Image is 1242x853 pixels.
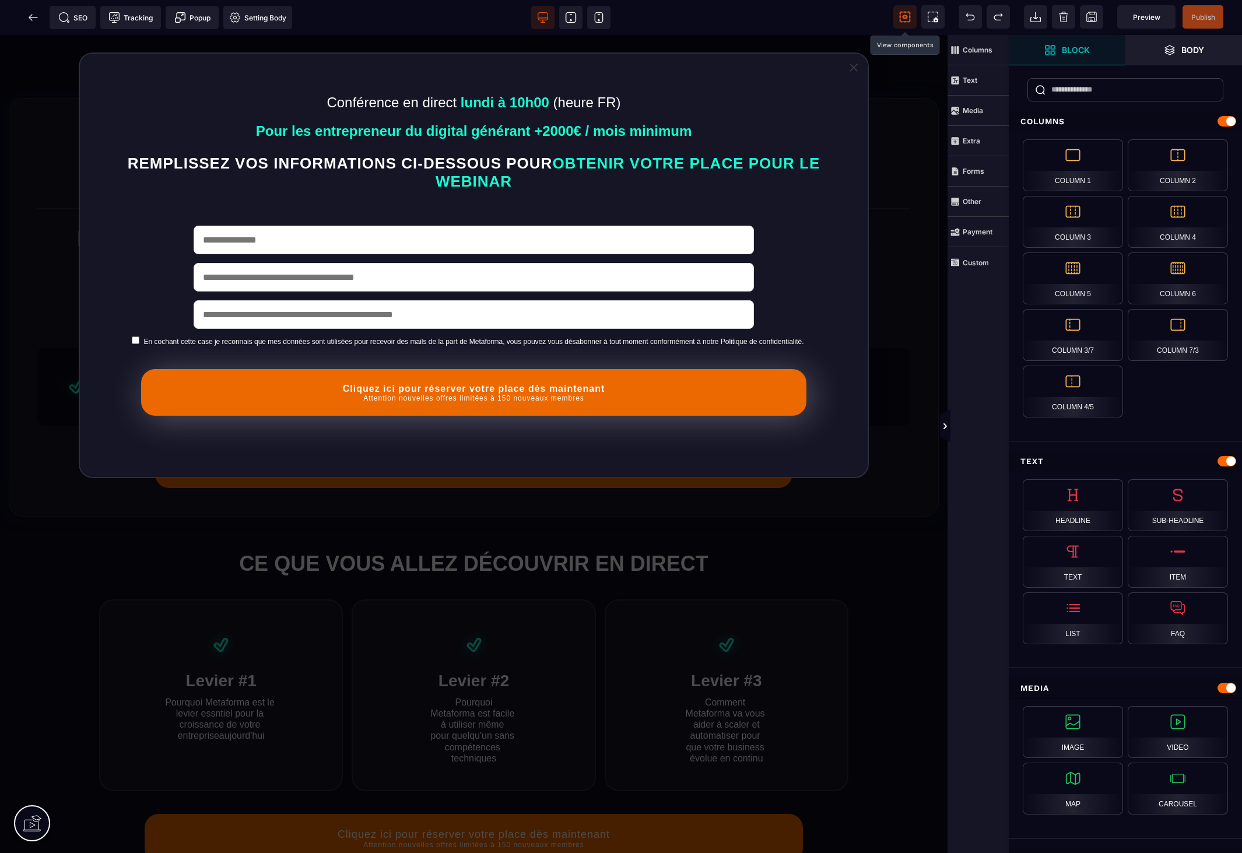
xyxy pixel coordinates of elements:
[223,6,292,29] span: Favicon
[959,5,982,29] span: Undo
[1009,111,1242,132] div: Columns
[1080,5,1103,29] span: Save
[1183,5,1223,29] span: Save
[461,59,549,75] b: lundi à 10h00
[1023,763,1123,815] div: Map
[1009,409,1020,444] span: Toggle Views
[948,35,1009,65] span: Columns
[963,197,981,206] strong: Other
[948,217,1009,247] span: Payment
[1125,35,1242,65] span: Open Layers
[22,6,45,29] span: Back
[1128,536,1228,588] div: Item
[1117,5,1176,29] span: Preview
[1133,13,1160,22] span: Preview
[1023,252,1123,304] div: Column 5
[1023,196,1123,248] div: Column 3
[559,6,583,29] span: View tablet
[963,45,992,54] strong: Columns
[963,167,984,175] strong: Forms
[948,65,1009,96] span: Text
[1023,592,1123,644] div: List
[1128,139,1228,191] div: Column 2
[1052,5,1075,29] span: Clear
[948,126,1009,156] span: Extra
[58,12,87,23] span: SEO
[256,88,692,104] b: Pour les entrepreneur du digital générant +2000€ / mois minimum
[141,334,807,381] button: Cliquez ici pour réserver votre place dès maintenantAttention nouvelles offres limitées à 150 nou...
[229,12,286,23] span: Setting Body
[921,5,945,29] span: Screenshot
[144,303,804,311] span: En cochant cette case je reconnais que mes données sont utilisées pour recevoir des mails de la p...
[1009,35,1125,65] span: Open Blocks
[963,106,983,115] strong: Media
[963,227,992,236] strong: Payment
[1023,706,1123,758] div: Image
[115,114,833,162] h1: OBTENIR VOTRE PLACE POUR LE WEBINAR
[1023,479,1123,531] div: Headline
[1009,451,1242,472] div: Text
[587,6,611,29] span: View mobile
[963,136,980,145] strong: Extra
[50,6,96,29] span: Seo meta data
[166,6,219,29] span: Create Alert Modal
[1024,5,1047,29] span: Open Import Webpage
[948,96,1009,126] span: Media
[1128,763,1228,815] div: Carousel
[893,5,917,29] span: View components
[1128,706,1228,758] div: Video
[1023,139,1123,191] div: Column 1
[1062,45,1090,54] strong: Block
[1023,536,1123,588] div: Text
[987,5,1010,29] span: Redo
[1128,196,1228,248] div: Column 4
[948,156,1009,187] span: Forms
[948,247,1009,278] span: Custom Block
[1128,479,1228,531] div: Sub-headline
[1128,252,1228,304] div: Column 6
[1191,13,1215,22] span: Publish
[1128,592,1228,644] div: FAQ
[108,12,153,23] span: Tracking
[948,187,1009,217] span: Other
[1023,366,1123,417] div: Column 4/5
[1009,678,1242,699] div: Media
[531,6,555,29] span: View desktop
[174,12,210,23] span: Popup
[1181,45,1204,54] strong: Body
[1023,309,1123,361] div: Column 3/7
[963,258,989,267] strong: Custom
[844,23,863,42] a: Close
[963,76,977,85] strong: Text
[1128,309,1228,361] div: Column 7/3
[100,6,161,29] span: Tracking code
